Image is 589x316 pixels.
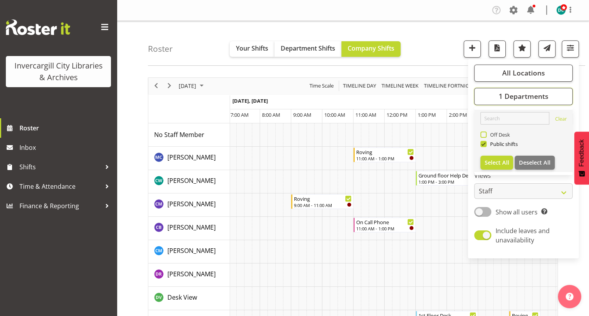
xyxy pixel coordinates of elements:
[230,111,249,118] span: 7:00 AM
[487,132,510,138] span: Off Desk
[148,193,230,217] td: Chamique Mamolo resource
[356,148,414,156] div: Roving
[418,171,476,179] div: Ground floor Help Desk
[515,156,555,170] button: Deselect All
[496,208,538,216] span: Show all users
[324,111,345,118] span: 10:00 AM
[148,240,230,263] td: Cindy Mulrooney resource
[538,40,556,58] button: Send a list of all shifts for the selected filtered period to all rostered employees.
[294,195,352,202] div: Roving
[151,81,162,91] button: Previous
[148,263,230,287] td: Debra Robinson resource
[167,246,216,255] a: [PERSON_NAME]
[342,81,378,91] button: Timeline Day
[449,111,467,118] span: 2:00 PM
[281,44,335,53] span: Department Shifts
[355,111,376,118] span: 11:00 AM
[556,5,566,15] img: donald-cunningham11616.jpg
[148,147,230,170] td: Aurora Catu resource
[423,81,477,91] button: Fortnight
[498,91,548,101] span: 1 Departments
[294,202,352,208] div: 9:00 AM - 11:00 AM
[578,139,585,167] span: Feedback
[167,223,216,232] a: [PERSON_NAME]
[232,97,268,104] span: [DATE], [DATE]
[474,88,573,105] button: 1 Departments
[176,78,208,94] div: August 12, 2025
[148,44,173,53] h4: Roster
[148,287,230,310] td: Desk View resource
[274,41,341,57] button: Department Shifts
[19,200,101,212] span: Finance & Reporting
[487,141,518,147] span: Public shifts
[502,68,545,77] span: All Locations
[513,40,531,58] button: Highlight an important date within the roster.
[418,111,436,118] span: 1:00 PM
[19,161,101,173] span: Shifts
[19,142,113,153] span: Inbox
[342,81,377,91] span: Timeline Day
[356,155,414,162] div: 11:00 AM - 1:00 PM
[148,123,230,147] td: No Staff Member resource
[167,270,216,278] span: [PERSON_NAME]
[387,111,408,118] span: 12:00 PM
[19,181,101,192] span: Time & Attendance
[574,132,589,184] button: Feedback - Show survey
[341,41,401,57] button: Company Shifts
[353,147,416,162] div: Aurora Catu"s event - Roving Begin From Tuesday, August 12, 2025 at 11:00:00 AM GMT+12:00 Ends At...
[167,200,216,208] span: [PERSON_NAME]
[148,217,230,240] td: Chris Broad resource
[167,153,216,162] a: [PERSON_NAME]
[163,78,176,94] div: next period
[380,81,420,91] button: Timeline Week
[496,226,550,244] span: Include leaves and unavailability
[348,44,394,53] span: Company Shifts
[19,122,113,134] span: Roster
[14,60,103,83] div: Invercargill City Libraries & Archives
[474,65,573,82] button: All Locations
[164,81,175,91] button: Next
[178,81,207,91] button: August 2025
[6,19,70,35] img: Rosterit website logo
[148,170,230,193] td: Catherine Wilson resource
[308,81,335,91] button: Time Scale
[167,176,216,185] a: [PERSON_NAME]
[416,171,478,186] div: Catherine Wilson"s event - Ground floor Help Desk Begin From Tuesday, August 12, 2025 at 1:00:00 ...
[262,111,280,118] span: 8:00 AM
[356,218,414,226] div: On Call Phone
[562,40,579,58] button: Filter Shifts
[480,156,513,170] button: Select All
[149,78,163,94] div: previous period
[291,194,353,209] div: Chamique Mamolo"s event - Roving Begin From Tuesday, August 12, 2025 at 9:00:00 AM GMT+12:00 Ends...
[230,41,274,57] button: Your Shifts
[423,81,476,91] span: Timeline Fortnight
[154,130,204,139] a: No Staff Member
[381,81,419,91] span: Timeline Week
[464,40,481,58] button: Add a new shift
[353,218,416,232] div: Chris Broad"s event - On Call Phone Begin From Tuesday, August 12, 2025 at 11:00:00 AM GMT+12:00 ...
[309,81,334,91] span: Time Scale
[167,293,197,302] a: Desk View
[555,115,567,125] a: Clear
[418,179,476,185] div: 1:00 PM - 3:00 PM
[489,40,506,58] button: Download a PDF of the roster for the current day
[178,81,197,91] span: [DATE]
[167,199,216,209] a: [PERSON_NAME]
[356,225,414,232] div: 11:00 AM - 1:00 PM
[485,159,509,166] span: Select All
[167,269,216,279] a: [PERSON_NAME]
[474,171,573,180] label: Views
[293,111,311,118] span: 9:00 AM
[480,112,549,125] input: Search
[566,293,573,300] img: help-xxl-2.png
[236,44,268,53] span: Your Shifts
[519,159,550,166] span: Deselect All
